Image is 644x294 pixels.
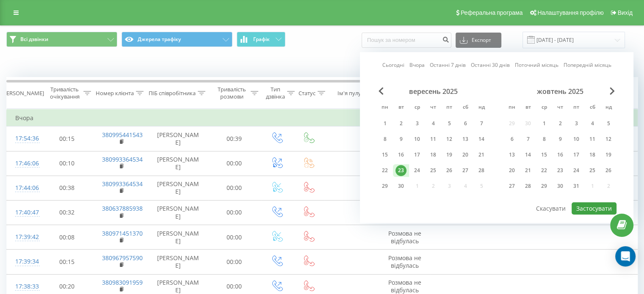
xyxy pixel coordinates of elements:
div: 21 [476,149,487,160]
abbr: понеділок [379,102,391,114]
abbr: вівторок [395,102,407,114]
a: 380993364534 [102,180,143,188]
div: 30 [395,181,406,192]
div: нд 26 жовт 2025 р. [600,164,616,177]
div: 5 [444,118,455,129]
div: 20 [506,165,517,176]
abbr: вівторок [522,102,534,114]
div: ср 1 жовт 2025 р. [536,117,552,130]
td: [PERSON_NAME] [149,225,208,250]
div: 10 [412,134,423,145]
div: ПІБ співробітника [149,90,196,97]
abbr: неділя [602,102,615,114]
td: 00:32 [41,200,94,225]
div: сб 18 жовт 2025 р. [584,148,600,161]
a: 380971451370 [102,229,143,237]
div: 8 [539,134,550,145]
div: 17:39:42 [15,229,32,245]
div: 2 [555,118,566,129]
div: [PERSON_NAME] [1,90,44,97]
div: ср 10 вер 2025 р. [409,133,425,146]
td: 00:10 [41,151,94,176]
button: Застосувати [572,202,616,214]
div: вт 7 жовт 2025 р. [520,133,536,146]
div: 18 [428,149,439,160]
div: пт 3 жовт 2025 р. [568,117,584,130]
div: пн 1 вер 2025 р. [377,117,393,130]
div: чт 30 жовт 2025 р. [552,180,568,192]
div: Тривалість розмови [215,86,249,100]
div: 23 [555,165,566,176]
div: пт 5 вер 2025 р. [441,117,457,130]
div: чт 25 вер 2025 р. [425,164,441,177]
div: Ім'я пулу [337,90,361,97]
button: Графік [237,32,285,47]
div: ср 22 жовт 2025 р. [536,164,552,177]
div: 12 [444,134,455,145]
td: [PERSON_NAME] [149,200,208,225]
div: вт 28 жовт 2025 р. [520,180,536,192]
div: 31 [571,181,582,192]
a: 380637885938 [102,204,143,212]
div: вт 21 жовт 2025 р. [520,164,536,177]
a: 380983091959 [102,278,143,286]
div: сб 13 вер 2025 р. [457,133,473,146]
span: Всі дзвінки [20,36,48,43]
span: Розмова не відбулась [388,229,421,245]
div: 26 [444,165,455,176]
a: 380995441543 [102,131,143,139]
div: 24 [412,165,423,176]
div: 3 [571,118,582,129]
div: Open Intercom Messenger [615,246,636,267]
a: 380967957590 [102,254,143,262]
div: 26 [603,165,614,176]
div: чт 11 вер 2025 р. [425,133,441,146]
td: [PERSON_NAME] [149,176,208,200]
div: нд 19 жовт 2025 р. [600,148,616,161]
div: 4 [428,118,439,129]
div: 30 [555,181,566,192]
td: 00:15 [41,250,94,274]
div: сб 20 вер 2025 р. [457,148,473,161]
a: Останні 7 днів [430,61,466,69]
abbr: четвер [427,102,439,114]
span: Реферальна програма [461,9,523,16]
input: Пошук за номером [362,33,451,48]
div: пн 29 вер 2025 р. [377,180,393,192]
td: 00:00 [208,151,261,176]
div: чт 2 жовт 2025 р. [552,117,568,130]
div: пн 13 жовт 2025 р. [504,148,520,161]
td: 00:00 [208,225,261,250]
div: чт 23 жовт 2025 р. [552,164,568,177]
div: 17:39:34 [15,253,32,270]
div: 22 [539,165,550,176]
div: пн 22 вер 2025 р. [377,164,393,177]
div: 7 [476,118,487,129]
div: 8 [379,134,390,145]
div: пт 24 жовт 2025 р. [568,164,584,177]
a: Поточний місяць [515,61,558,69]
div: Тривалість очікування [48,86,81,100]
div: чт 9 жовт 2025 р. [552,133,568,146]
div: жовтень 2025 [504,87,616,96]
div: 4 [587,118,598,129]
span: Next Month [610,87,615,95]
div: сб 25 жовт 2025 р. [584,164,600,177]
div: чт 18 вер 2025 р. [425,148,441,161]
div: 25 [587,165,598,176]
div: нд 28 вер 2025 р. [473,164,489,177]
div: пт 31 жовт 2025 р. [568,180,584,192]
div: сб 27 вер 2025 р. [457,164,473,177]
div: пт 17 жовт 2025 р. [568,148,584,161]
div: ср 24 вер 2025 р. [409,164,425,177]
div: 17:54:36 [15,130,32,147]
button: Скасувати [531,202,570,214]
div: чт 4 вер 2025 р. [425,117,441,130]
div: вт 9 вер 2025 р. [393,133,409,146]
div: пт 12 вер 2025 р. [441,133,457,146]
td: [PERSON_NAME] [149,126,208,151]
div: 17 [412,149,423,160]
div: вт 14 жовт 2025 р. [520,148,536,161]
div: ср 3 вер 2025 р. [409,117,425,130]
div: 9 [555,134,566,145]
